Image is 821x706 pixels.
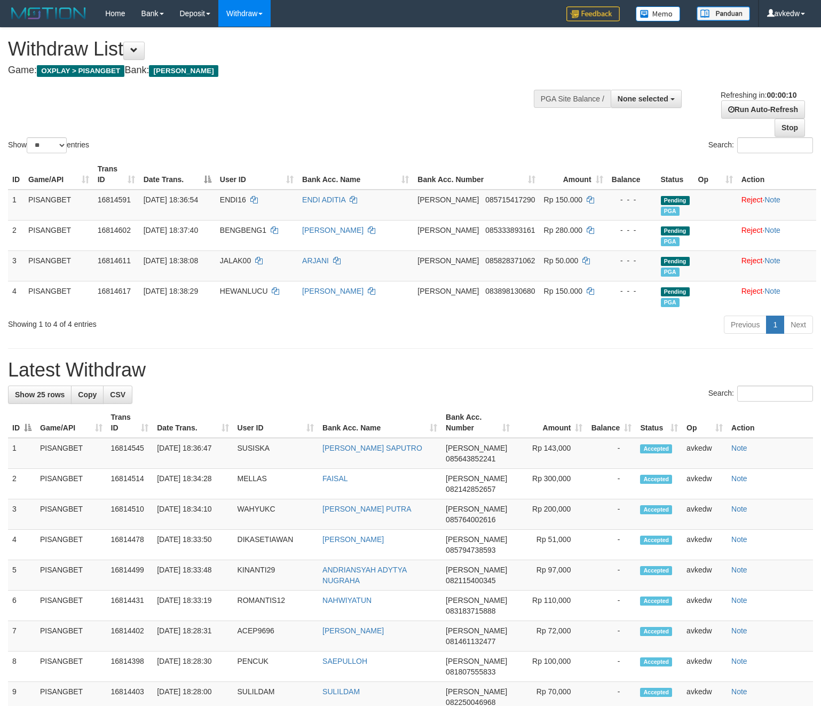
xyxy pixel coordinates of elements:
[446,505,507,513] span: [PERSON_NAME]
[731,505,747,513] a: Note
[640,627,672,636] span: Accepted
[8,530,36,560] td: 4
[731,535,747,544] a: Note
[24,250,93,281] td: PISANGBET
[302,195,345,204] a: ENDI ADITIA
[544,287,582,295] span: Rp 150.000
[37,65,124,77] span: OXPLAY > PISANGBET
[514,438,587,469] td: Rp 143,000
[322,657,367,665] a: SAEPULLOH
[8,250,24,281] td: 3
[446,535,507,544] span: [PERSON_NAME]
[682,438,727,469] td: avkedw
[721,100,805,119] a: Run Auto-Refresh
[514,530,587,560] td: Rp 51,000
[302,256,329,265] a: ARJANI
[153,560,233,591] td: [DATE] 18:33:48
[417,256,479,265] span: [PERSON_NAME]
[514,407,587,438] th: Amount: activate to sort column ascending
[220,195,246,204] span: ENDI16
[640,444,672,453] span: Accepted
[153,591,233,621] td: [DATE] 18:33:19
[446,596,507,605] span: [PERSON_NAME]
[233,407,319,438] th: User ID: activate to sort column ascending
[149,65,218,77] span: [PERSON_NAME]
[8,5,89,21] img: MOTION_logo.png
[657,159,694,190] th: Status
[233,438,319,469] td: SUSISKA
[640,475,672,484] span: Accepted
[544,195,582,204] span: Rp 150.000
[220,226,266,234] span: BENGBENG1
[24,190,93,221] td: PISANGBET
[233,591,319,621] td: ROMANTIS12
[8,359,813,381] h1: Latest Withdraw
[8,190,24,221] td: 1
[640,657,672,666] span: Accepted
[8,591,36,621] td: 6
[98,226,131,234] span: 16814602
[682,407,727,438] th: Op: activate to sort column ascending
[107,591,153,621] td: 16814431
[107,469,153,499] td: 16814514
[153,438,233,469] td: [DATE] 18:36:47
[485,195,535,204] span: Copy 085715417290 to clipboard
[322,566,406,585] a: ANDRIANSYAH ADYTYA NUGRAHA
[724,316,767,334] a: Previous
[233,560,319,591] td: KINANTI29
[98,195,131,204] span: 16814591
[441,407,514,438] th: Bank Acc. Number: activate to sort column ascending
[741,226,763,234] a: Reject
[446,444,507,452] span: [PERSON_NAME]
[298,159,413,190] th: Bank Acc. Name: activate to sort column ascending
[98,256,131,265] span: 16814611
[682,469,727,499] td: avkedw
[682,560,727,591] td: avkedw
[514,499,587,530] td: Rp 200,000
[322,596,372,605] a: NAHWIYATUN
[302,226,364,234] a: [PERSON_NAME]
[607,159,657,190] th: Balance
[8,386,72,404] a: Show 25 rows
[417,287,479,295] span: [PERSON_NAME]
[587,560,636,591] td: -
[661,287,690,296] span: Pending
[36,407,107,438] th: Game/API: activate to sort column ascending
[661,268,680,277] span: Marked by avkedw
[611,90,682,108] button: None selected
[36,652,107,682] td: PISANGBET
[446,668,495,676] span: Copy 081807555833 to clipboard
[612,225,652,236] div: - - -
[220,256,251,265] span: JALAK00
[534,90,611,108] div: PGA Site Balance /
[731,444,747,452] a: Note
[446,485,495,493] span: Copy 082142852657 to clipboard
[727,407,813,438] th: Action
[737,281,816,311] td: ·
[764,256,780,265] a: Note
[153,469,233,499] td: [DATE] 18:34:28
[731,474,747,483] a: Note
[682,652,727,682] td: avkedw
[566,6,620,21] img: Feedback.jpg
[764,287,780,295] a: Note
[98,287,131,295] span: 16814617
[514,621,587,652] td: Rp 72,000
[107,530,153,560] td: 16814478
[682,621,727,652] td: avkedw
[587,469,636,499] td: -
[322,626,384,635] a: [PERSON_NAME]
[640,688,672,697] span: Accepted
[764,226,780,234] a: Note
[661,298,680,307] span: Marked by avkedw
[318,407,441,438] th: Bank Acc. Name: activate to sort column ascending
[322,687,360,696] a: SULILDAM
[640,597,672,606] span: Accepted
[708,386,813,402] label: Search:
[103,386,132,404] a: CSV
[731,596,747,605] a: Note
[8,38,536,60] h1: Withdraw List
[514,560,587,591] td: Rp 97,000
[71,386,104,404] a: Copy
[153,407,233,438] th: Date Trans.: activate to sort column ascending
